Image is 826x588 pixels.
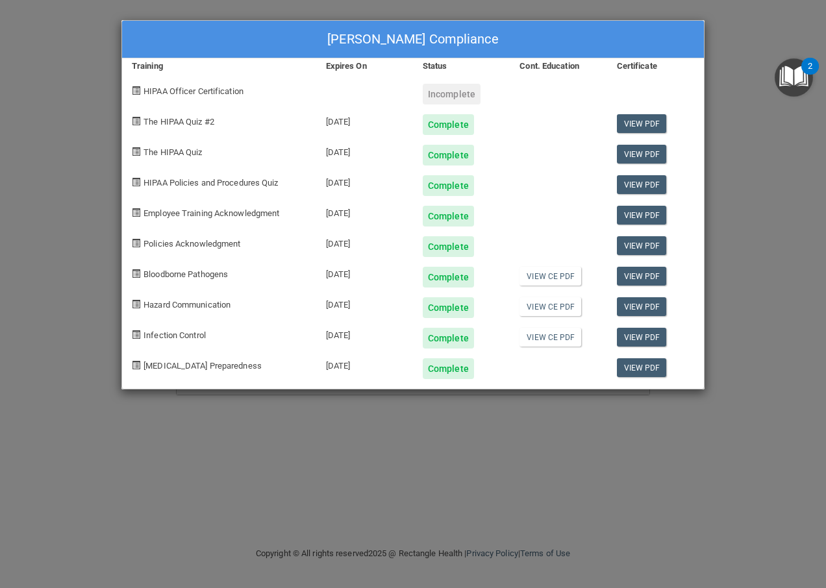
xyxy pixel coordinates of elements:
div: [DATE] [316,104,413,135]
span: HIPAA Officer Certification [144,86,244,96]
span: Employee Training Acknowledgment [144,208,279,218]
div: Complete [423,145,474,165]
div: Training [122,58,316,74]
div: Cont. Education [510,58,607,74]
a: View PDF [617,358,667,377]
div: Complete [423,114,474,135]
span: Policies Acknowledgment [144,239,240,249]
div: [DATE] [316,349,413,379]
a: View PDF [617,114,667,133]
span: HIPAA Policies and Procedures Quiz [144,178,278,188]
div: Complete [423,297,474,318]
span: Bloodborne Pathogens [144,269,228,279]
span: [MEDICAL_DATA] Preparedness [144,361,262,371]
a: View PDF [617,328,667,347]
div: [PERSON_NAME] Compliance [122,21,704,58]
div: Status [413,58,510,74]
span: The HIPAA Quiz #2 [144,117,214,127]
div: Expires On [316,58,413,74]
div: [DATE] [316,196,413,227]
div: Incomplete [423,84,481,104]
span: The HIPAA Quiz [144,147,202,157]
div: [DATE] [316,257,413,288]
a: View PDF [617,206,667,225]
button: Open Resource Center, 2 new notifications [775,58,813,97]
a: View PDF [617,175,667,194]
div: [DATE] [316,318,413,349]
div: Complete [423,236,474,257]
a: View PDF [617,297,667,316]
div: Complete [423,206,474,227]
div: 2 [808,66,812,83]
a: View CE PDF [519,297,581,316]
div: [DATE] [316,135,413,165]
div: Complete [423,175,474,196]
div: [DATE] [316,288,413,318]
a: View PDF [617,236,667,255]
div: [DATE] [316,165,413,196]
div: Complete [423,358,474,379]
a: View PDF [617,145,667,164]
span: Infection Control [144,330,206,340]
div: Certificate [607,58,704,74]
a: View CE PDF [519,328,581,347]
div: Complete [423,328,474,349]
a: View PDF [617,267,667,286]
div: Complete [423,267,474,288]
a: View CE PDF [519,267,581,286]
span: Hazard Communication [144,300,231,310]
div: [DATE] [316,227,413,257]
